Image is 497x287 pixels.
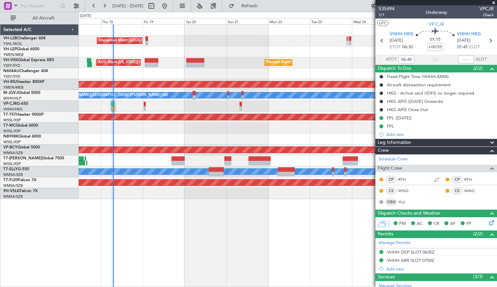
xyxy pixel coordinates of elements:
button: All Aircraft [7,13,72,23]
a: YMEN/MEB [3,85,23,90]
span: PM [399,221,406,227]
a: Schedule Crew [379,156,407,163]
span: [DATE] [390,37,403,44]
span: T7-TST [3,113,16,117]
span: VP-CJR [3,102,17,106]
div: [PERSON_NAME][GEOGRAPHIC_DATA] ([PERSON_NAME] Intl) [60,90,168,100]
div: VHHH ARR SLOT 0750Z [387,258,434,263]
a: WMSA/SZB [3,150,23,155]
div: Unplanned Maint [GEOGRAPHIC_DATA] ([GEOGRAPHIC_DATA]) [99,36,208,46]
span: VH-LEP [3,47,17,51]
div: FPL ([DATE]) [387,115,412,121]
span: 535494 [379,5,395,12]
span: FP [466,221,471,227]
a: WMSA/SZB [3,172,23,177]
span: Check [479,12,494,18]
span: M-JGVJ [3,91,18,95]
div: CP [386,176,397,183]
span: ELDT [469,44,480,51]
div: Underway [426,9,447,16]
a: VHHH/HKG [3,107,23,112]
span: ATOT [386,56,397,63]
div: Tue 23 [310,18,352,24]
span: VHHH HKG [457,31,481,38]
span: VH-RIU [3,80,17,84]
span: T7-[PERSON_NAME] [3,156,42,160]
button: Refresh [226,1,265,11]
span: Leg Information [378,139,411,146]
a: WNG [398,188,413,194]
div: Add new [386,132,494,137]
div: FPL [387,123,394,129]
a: YSSY/SYD [3,74,20,79]
div: Wed 17 [59,18,101,24]
span: Refresh [236,4,263,8]
span: Dispatch Checks and Weather [378,210,440,217]
span: (3/3) [473,273,483,280]
span: CR [434,221,439,227]
span: 07:45 [457,44,468,51]
div: Planned Maint Sydney ([PERSON_NAME] Intl) [266,58,343,67]
a: WSSL/XSP [3,129,21,134]
span: T7-PJ29 [3,178,18,182]
span: N604AU [3,69,19,73]
a: 9H-VSLKFalcon 7X [3,189,38,193]
div: Sat 20 [184,18,226,24]
div: VHHH DEP SLOT 0635Z [387,249,435,255]
a: VP-BCYGlobal 5000 [3,145,40,149]
span: 06:30 [402,44,413,51]
a: VH-RIUHawker 800XP [3,80,44,84]
input: --:-- [458,56,474,63]
span: 01:15 [430,36,440,43]
div: Thu 18 [101,18,143,24]
span: All Aircraft [17,16,70,20]
input: Trip Number [20,1,58,11]
a: RTH [398,177,413,183]
span: (2/2) [473,65,483,72]
a: YSHL/WOL [3,41,22,46]
div: Mon 22 [268,18,310,24]
a: YSSY/SYD [3,63,20,68]
span: Permits [378,230,393,238]
span: [DATE] - [DATE] [112,3,143,9]
span: VH-L2B [3,36,17,40]
div: CP [452,176,463,183]
span: ETOT [390,44,401,51]
a: YMEN/MEB [3,52,23,57]
span: VHHH HKG [390,31,413,38]
a: T7-ELLYG-550 [3,167,29,171]
span: T7-RIC [3,124,16,128]
div: HKG APIS ([DATE] Onwards) [387,99,443,104]
div: Wed 24 [352,18,394,24]
a: WSSL/XSP [3,140,21,144]
span: AC [417,221,423,227]
span: VPCJR [479,5,494,12]
div: HKG APIS Close Out [387,107,428,112]
a: WMSA/SZB [3,194,23,199]
span: [DATE] [457,37,471,44]
a: WSSL/XSP [3,118,21,123]
span: (2/2) [473,230,483,237]
span: Flight Crew [378,165,402,172]
span: VP-BCY [3,145,18,149]
a: WSSL/XSP [3,161,21,166]
span: 9H-VSLK [3,189,19,193]
span: N8998K [3,135,19,139]
div: Aircraft disinsection requirement [387,82,451,88]
span: Crew [378,147,389,154]
span: ALDT [476,56,486,63]
span: Dispatch To-Dos [378,65,411,72]
a: T7-PJ29Falcon 7X [3,178,36,182]
div: Fixed Flight Time (VHHH-XXXX) [387,74,449,79]
a: WIHH/HLP [3,96,21,101]
div: Fri 19 [143,18,185,24]
input: --:-- [399,56,414,63]
a: T7-TSTHawker 900XP [3,113,44,117]
a: RTH [464,177,479,183]
a: Manage Permits [379,240,411,246]
button: UTC [377,20,389,26]
span: Services [378,273,395,281]
a: VH-VSKGlobal Express XRS [3,58,54,62]
a: T7-[PERSON_NAME]Global 7500 [3,156,64,160]
div: CS [452,187,463,194]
